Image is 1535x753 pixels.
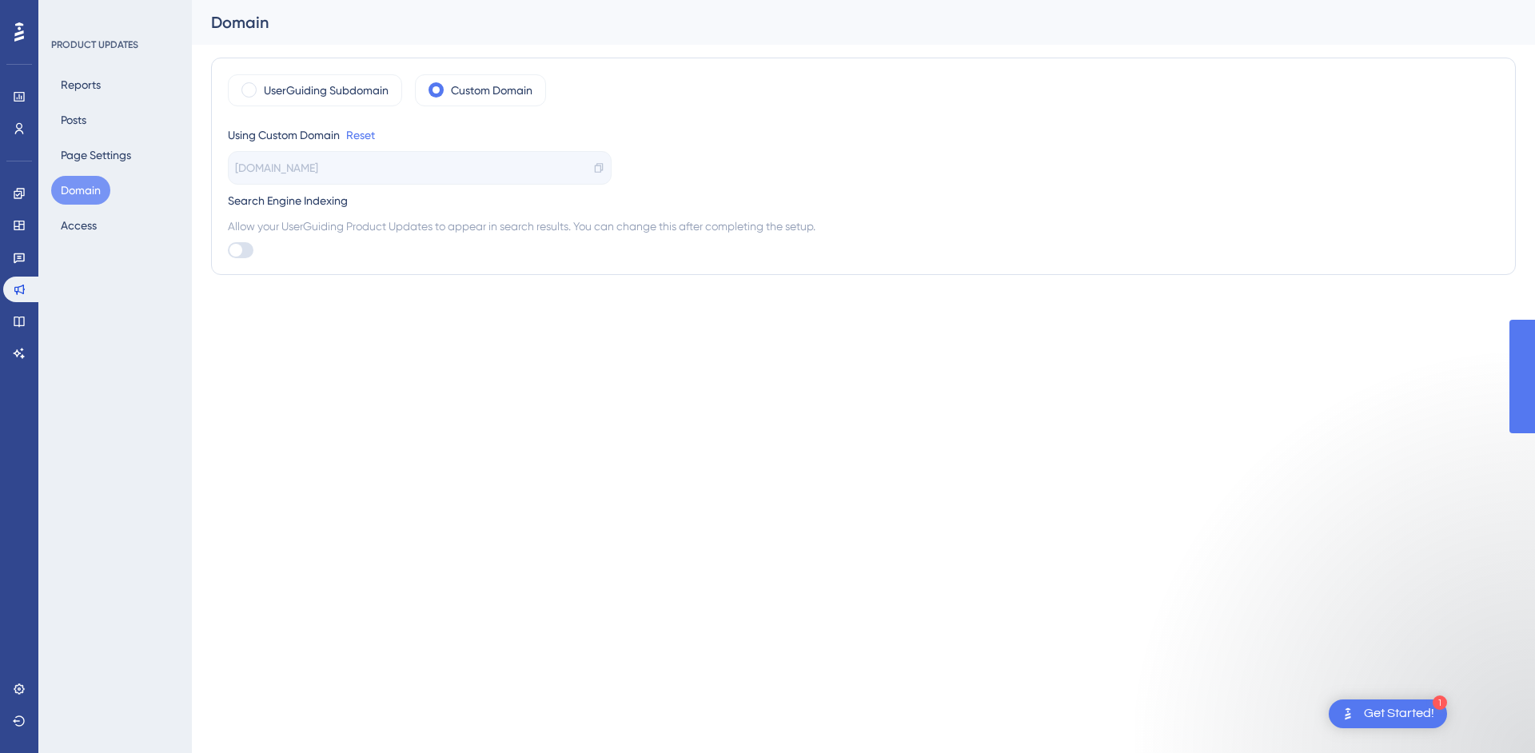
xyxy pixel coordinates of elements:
[1433,695,1447,710] div: 1
[228,191,1499,210] div: Search Engine Indexing
[1329,699,1447,728] div: Open Get Started! checklist, remaining modules: 1
[51,106,96,134] button: Posts
[264,81,389,100] label: UserGuiding Subdomain
[211,11,1476,34] div: Domain
[235,158,318,177] span: [DOMAIN_NAME]
[51,211,106,240] button: Access
[228,217,1499,236] span: Allow your UserGuiding Product Updates to appear in search results. You can change this after com...
[51,70,110,99] button: Reports
[1364,705,1434,723] div: Get Started!
[228,125,340,145] div: Using Custom Domain
[1338,704,1358,723] img: launcher-image-alternative-text
[51,38,138,51] div: PRODUCT UPDATES
[346,125,375,145] a: Reset
[451,81,532,100] label: Custom Domain
[1183,633,1503,745] iframe: Intercom notifications message
[51,141,141,169] button: Page Settings
[1468,690,1516,738] iframe: UserGuiding AI Assistant Launcher
[51,176,110,205] button: Domain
